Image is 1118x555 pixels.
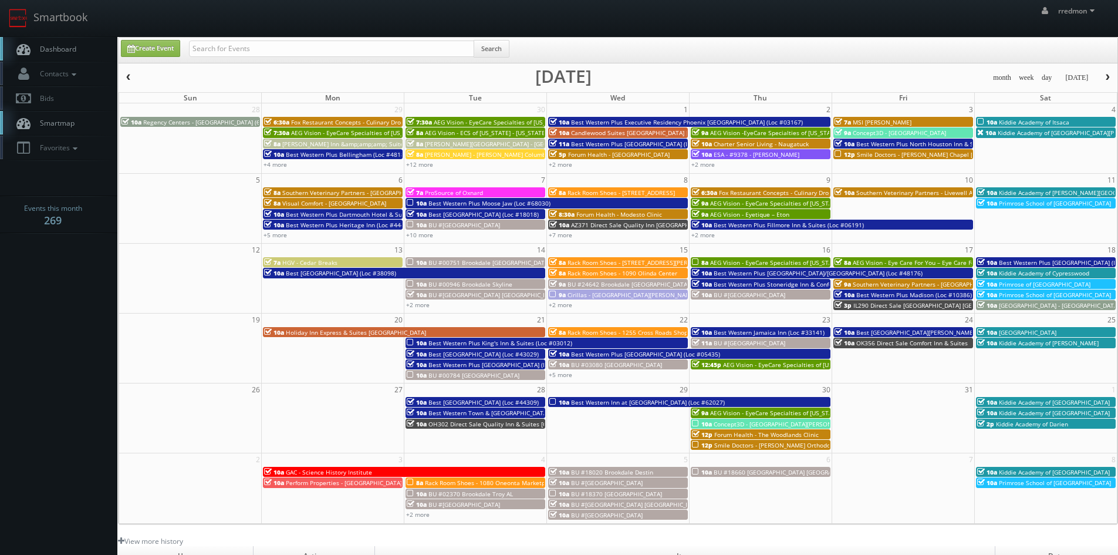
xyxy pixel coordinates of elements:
span: AEG Vision - EyeCare Specialties of [US_STATE] – Southwest Orlando Eye Care [291,129,509,137]
a: +4 more [264,160,287,169]
span: 12p [835,150,855,159]
strong: 269 [44,213,62,227]
span: 3p [835,301,852,310]
span: Forum Health - The Woodlands Clinic [714,430,819,439]
span: Best Western Plus [GEOGRAPHIC_DATA] (Loc #44729) [428,361,577,369]
span: Rack Room Shoes - 1090 Olinda Center [568,269,677,277]
span: 7a [264,258,281,267]
span: BU #[GEOGRAPHIC_DATA] [428,500,500,509]
span: Best Western Jamaica Inn (Loc #33141) [714,328,825,337]
span: 1 [1110,384,1117,396]
span: Bids [34,93,54,103]
span: 5 [683,453,689,466]
span: Tue [469,93,482,103]
span: HGV - Cedar Breaks [282,258,337,267]
span: [PERSON_NAME] - [PERSON_NAME] Columbus Circle [425,150,570,159]
span: BU #03080 [GEOGRAPHIC_DATA] [571,361,662,369]
span: Sat [1040,93,1051,103]
span: 10a [977,189,997,197]
span: 10a [549,398,569,406]
button: week [1015,70,1038,85]
span: 12 [251,244,261,256]
span: Candlewood Suites [GEOGRAPHIC_DATA] [GEOGRAPHIC_DATA] [571,129,744,137]
span: 2 [255,453,261,466]
span: BU #18020 Brookdale Destin [571,468,653,476]
span: Cirillas - [GEOGRAPHIC_DATA][PERSON_NAME] ([STREET_ADDRESS]) [568,291,754,299]
button: Search [474,40,509,58]
span: 10a [977,409,997,417]
span: 10a [407,490,427,498]
img: smartbook-logo.png [9,9,28,28]
span: 24 [964,314,974,326]
span: 10a [692,150,712,159]
span: Thu [754,93,767,103]
span: 10a [977,398,997,406]
span: 8 [683,174,689,186]
span: 12p [692,430,712,439]
span: AEG Vision -EyeCare Specialties of [US_STATE] – Eyes On Sammamish [710,129,905,137]
span: 8 [1110,453,1117,466]
span: 10a [549,221,569,229]
span: Rack Room Shoes - [STREET_ADDRESS] [568,189,675,197]
span: Smile Doctors - [PERSON_NAME] Orthodontic Portage - [GEOGRAPHIC_DATA] [714,441,928,449]
span: Concept3D - [GEOGRAPHIC_DATA] [853,129,946,137]
span: Primrose School of [GEOGRAPHIC_DATA] [999,199,1111,207]
span: 4 [540,453,546,466]
span: 8a [264,140,281,148]
span: [GEOGRAPHIC_DATA] [999,328,1056,337]
span: BU #18660 [GEOGRAPHIC_DATA] [GEOGRAPHIC_DATA] [714,468,864,476]
span: 10a [407,398,427,406]
span: 7:30a [407,118,432,126]
a: +2 more [406,301,430,309]
span: 10a [835,291,854,299]
span: 10a [407,500,427,509]
span: 8a [407,150,423,159]
span: 10a [549,361,569,369]
span: Events this month [24,203,82,214]
span: Best [GEOGRAPHIC_DATA] (Loc #44309) [428,398,539,406]
button: month [989,70,1015,85]
span: 6 [397,174,404,186]
span: 10a [549,479,569,487]
span: 10a [407,258,427,267]
span: 21 [536,314,546,326]
span: 10a [264,479,284,487]
span: AEG Vision - EyeCare Specialties of [US_STATE] – [PERSON_NAME] Ridge Eye Care [710,409,938,417]
span: 20 [393,314,404,326]
span: 9a [835,129,851,137]
span: 4 [1110,103,1117,116]
span: AEG Vision - Eye Care For You – Eye Care For You ([PERSON_NAME]) [853,258,1041,267]
span: 10a [977,258,997,267]
span: Best Western Inn at [GEOGRAPHIC_DATA] (Loc #62027) [571,398,725,406]
a: +2 more [549,301,572,309]
span: 10a [692,328,712,337]
span: 10a [977,118,997,126]
span: 8a [549,328,566,337]
span: Kiddie Academy of Darien [996,420,1068,428]
span: 10 [964,174,974,186]
span: Mon [325,93,340,103]
span: 28 [251,103,261,116]
span: Smile Doctors - [PERSON_NAME] Chapel [PERSON_NAME] Orthodontics [857,150,1056,159]
span: 10a [977,339,997,347]
span: 27 [393,384,404,396]
span: AEG Vision - Eyetique – Eton [710,210,789,218]
span: 10a [692,140,712,148]
span: Primrose of [GEOGRAPHIC_DATA] [999,280,1090,288]
span: 6:30a [692,189,717,197]
span: 16 [821,244,832,256]
span: 10a [692,280,712,288]
span: 10a [407,361,427,369]
span: 28 [536,384,546,396]
span: Kiddie Academy of [GEOGRAPHIC_DATA] [999,468,1110,476]
span: Kiddie Academy of Cypresswood [999,269,1089,277]
span: Fox Restaurant Concepts - Culinary Dropout - Tempe [719,189,866,197]
span: 10a [977,129,996,137]
span: 11a [549,140,569,148]
span: Rack Room Shoes - [STREET_ADDRESS][PERSON_NAME] [568,258,721,267]
a: +2 more [549,160,572,169]
span: 10a [977,479,997,487]
span: 26 [251,384,261,396]
a: View more history [118,536,183,546]
span: AEG Vision - EyeCare Specialties of [US_STATE] – [PERSON_NAME] & Associates [723,361,944,369]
